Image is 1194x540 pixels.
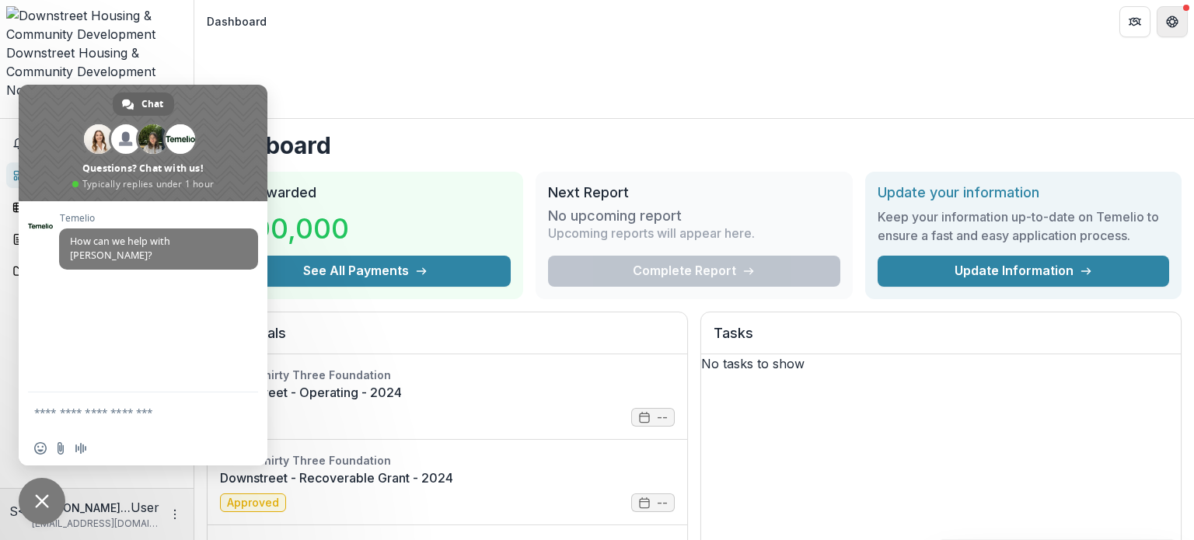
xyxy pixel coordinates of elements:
[19,478,65,524] div: Close chat
[219,207,349,249] h3: $700,000
[878,207,1169,245] h3: Keep your information up-to-date on Temelio to ensure a fast and easy application process.
[34,406,218,420] textarea: Compose your message...
[32,500,131,516] p: [PERSON_NAME] <[EMAIL_ADDRESS][DOMAIN_NAME]>
[6,82,64,98] span: Nonprofit
[878,184,1169,201] h2: Update your information
[220,325,675,354] h2: Proposals
[6,162,187,188] a: Dashboard
[878,256,1169,287] a: Update Information
[219,256,511,287] button: See All Payments
[220,469,675,487] a: Downstreet - Recoverable Grant - 2024
[207,13,267,30] div: Dashboard
[6,6,187,44] img: Downstreet Housing & Community Development
[219,184,511,201] h2: Total Awarded
[201,10,273,33] nav: breadcrumb
[548,207,682,225] h3: No upcoming report
[6,226,187,252] a: Proposals
[141,92,163,116] span: Chat
[207,131,1182,159] h1: Dashboard
[54,442,67,455] span: Send a file
[131,498,159,517] p: User
[548,184,840,201] h2: Next Report
[6,44,187,81] div: Downstreet Housing & Community Development
[6,258,187,284] a: Documents
[714,325,1168,354] h2: Tasks
[1119,6,1150,37] button: Partners
[6,194,187,220] a: Tasks
[701,354,1181,373] p: No tasks to show
[548,224,755,242] p: Upcoming reports will appear here.
[113,92,174,116] div: Chat
[220,383,675,402] a: Downstreet - Operating - 2024
[6,131,187,156] button: Notifications
[1157,6,1188,37] button: Get Help
[32,517,159,531] p: [EMAIL_ADDRESS][DOMAIN_NAME]
[75,442,87,455] span: Audio message
[70,235,170,262] span: How can we help with [PERSON_NAME]?
[9,502,26,521] div: Sarah Madru <smadru@downstreet.org>
[34,442,47,455] span: Insert an emoji
[166,505,184,524] button: More
[59,213,258,224] span: Temelio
